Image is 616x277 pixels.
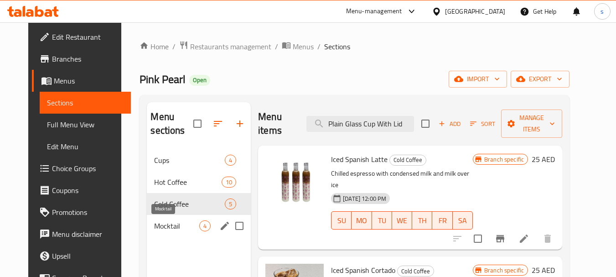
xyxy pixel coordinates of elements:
[489,228,511,250] button: Branch-specific-item
[532,153,555,166] h6: 25 AED
[47,97,124,108] span: Sections
[335,214,348,227] span: SU
[456,73,500,85] span: import
[398,266,434,277] span: Cold Coffee
[40,136,131,157] a: Edit Menu
[532,264,555,277] h6: 25 AED
[470,119,495,129] span: Sort
[600,6,604,16] span: s
[501,110,562,138] button: Manage items
[54,75,124,86] span: Menus
[140,41,569,52] nav: breadcrumb
[481,266,528,275] span: Branch specific
[518,233,529,244] a: Edit menu item
[293,41,314,52] span: Menus
[416,114,435,133] span: Select section
[52,53,124,64] span: Branches
[346,6,402,17] div: Menu-management
[481,155,528,164] span: Branch specific
[436,214,449,227] span: FR
[154,177,221,188] span: Hot Coffee
[331,152,388,166] span: Iced Spanish Latte
[52,31,124,42] span: Edit Restaurant
[32,48,131,70] a: Branches
[188,114,207,133] span: Select all sections
[222,178,236,187] span: 10
[317,41,321,52] li: /
[52,251,124,261] span: Upsell
[508,112,555,135] span: Manage items
[437,119,462,129] span: Add
[147,215,251,237] div: Mocktail4edit
[40,92,131,114] a: Sections
[32,245,131,267] a: Upsell
[140,41,169,52] a: Home
[52,163,124,174] span: Choice Groups
[179,41,271,52] a: Restaurants management
[331,168,473,191] p: Chilled espresso with condensed milk and milk over ice
[352,211,372,230] button: MO
[189,75,210,86] div: Open
[32,179,131,201] a: Coupons
[537,228,559,250] button: delete
[468,117,497,131] button: Sort
[355,214,368,227] span: MO
[511,71,569,88] button: export
[449,71,507,88] button: import
[331,263,395,277] span: Iced Spanish Cortado
[189,76,210,84] span: Open
[376,214,388,227] span: TU
[52,207,124,218] span: Promotions
[435,117,464,131] button: Add
[154,199,225,209] span: Cold Coffee
[47,141,124,152] span: Edit Menu
[218,219,232,233] button: edit
[389,155,426,166] div: Cold Coffee
[331,211,352,230] button: SU
[306,116,414,132] input: search
[225,156,236,165] span: 4
[453,211,473,230] button: SA
[190,41,271,52] span: Restaurants management
[199,220,211,231] div: items
[147,171,251,193] div: Hot Coffee10
[32,157,131,179] a: Choice Groups
[150,110,193,137] h2: Menu sections
[147,193,251,215] div: Cold Coffee5
[225,200,236,209] span: 5
[464,117,501,131] span: Sort items
[52,185,124,196] span: Coupons
[445,6,505,16] div: [GEOGRAPHIC_DATA]
[147,146,251,240] nav: Menu sections
[32,26,131,48] a: Edit Restaurant
[32,70,131,92] a: Menus
[207,113,229,135] span: Sort sections
[282,41,314,52] a: Menus
[432,211,452,230] button: FR
[435,117,464,131] span: Add item
[140,69,186,89] span: Pink Pearl
[258,110,295,137] h2: Menu items
[52,229,124,240] span: Menu disclaimer
[154,220,199,231] span: Mocktail
[265,153,324,211] img: Iced Spanish Latte
[416,214,429,227] span: TH
[32,201,131,223] a: Promotions
[468,229,487,248] span: Select to update
[225,155,236,166] div: items
[47,119,124,130] span: Full Menu View
[396,214,409,227] span: WE
[397,266,434,277] div: Cold Coffee
[412,211,432,230] button: TH
[40,114,131,136] a: Full Menu View
[390,155,426,165] span: Cold Coffee
[154,155,225,166] span: Cups
[200,222,210,230] span: 4
[32,223,131,245] a: Menu disclaimer
[339,194,390,203] span: [DATE] 12:00 PM
[147,149,251,171] div: Cups4
[275,41,278,52] li: /
[456,214,469,227] span: SA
